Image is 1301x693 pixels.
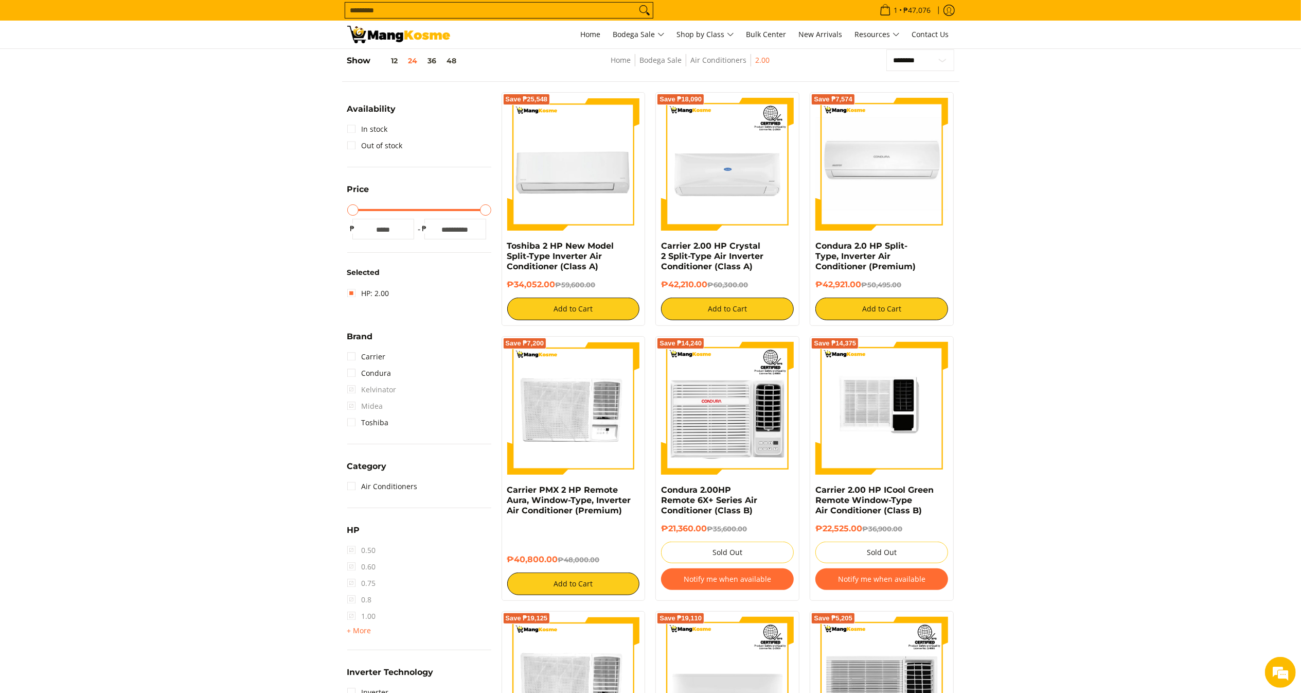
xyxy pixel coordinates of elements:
img: Toshiba 2 HP New Model Split-Type Inverter Air Conditioner (Class A) [507,98,640,231]
span: Save ₱18,090 [660,96,702,102]
span: 0.60 [347,559,376,575]
h6: ₱34,052.00 [507,280,640,290]
button: Add to Cart [815,298,948,320]
span: Save ₱19,110 [660,615,702,621]
button: Search [636,3,653,18]
div: Minimize live chat window [169,5,193,30]
span: Bodega Sale [613,28,665,41]
a: Carrier [347,349,386,365]
span: 2.00 [755,54,770,67]
button: 24 [403,57,423,65]
span: Resources [855,28,900,41]
span: 1 [893,7,900,14]
span: Inverter Technology [347,668,434,677]
button: Add to Cart [661,298,794,320]
button: 12 [371,57,403,65]
del: ₱35,600.00 [707,525,747,533]
span: Save ₱14,375 [814,340,856,346]
span: Contact Us [912,29,949,39]
span: + More [347,627,371,635]
a: Condura 2.0 HP Split-Type, Inverter Air Conditioner (Premium) [815,241,916,271]
span: Category [347,462,387,471]
del: ₱48,000.00 [558,556,600,564]
textarea: Type your message and hit 'Enter' [5,281,196,317]
a: Carrier PMX 2 HP Remote Aura, Window-Type, Inverter Air Conditioner (Premium) [507,485,631,515]
img: Carrier PMX 2 HP Remote Aura, Window-Type, Inverter Air Conditioner (Premium) [507,342,640,475]
summary: Open [347,105,396,121]
a: Bodega Sale [639,55,682,65]
h6: ₱42,210.00 [661,280,794,290]
summary: Open [347,526,360,542]
del: ₱60,300.00 [707,281,748,289]
a: Home [611,55,631,65]
a: Bulk Center [741,21,792,48]
button: Notify me when available [815,568,948,590]
span: Save ₱7,200 [506,340,544,346]
nav: Main Menu [460,21,954,48]
a: Carrier 2.00 HP ICool Green Remote Window-Type Air Conditioner (Class B) [815,485,934,515]
span: Save ₱5,205 [814,615,852,621]
a: New Arrivals [794,21,848,48]
img: Carrier 2.00 HP Crystal 2 Split-Type Air Inverter Conditioner (Class A) [661,98,794,231]
span: Save ₱25,548 [506,96,548,102]
a: Home [576,21,606,48]
span: We're online! [60,130,142,234]
span: Brand [347,333,373,341]
span: 1.00 [347,608,376,625]
h6: ₱22,525.00 [815,524,948,534]
span: • [877,5,934,16]
span: 0.75 [347,575,376,592]
a: Air Conditioners [690,55,746,65]
span: Shop by Class [677,28,734,41]
img: Bodega Sale Aircon l Mang Kosme: Home Appliances Warehouse Sale [347,26,450,43]
summary: Open [347,333,373,349]
a: Carrier 2.00 HP Crystal 2 Split-Type Air Inverter Conditioner (Class A) [661,241,763,271]
button: Notify me when available [661,568,794,590]
a: Shop by Class [672,21,739,48]
span: Home [581,29,601,39]
h6: ₱21,360.00 [661,524,794,534]
img: Carrier 2.00 HP ICool Green Remote Window-Type Air Conditioner (Class B) [815,342,948,475]
a: Bodega Sale [608,21,670,48]
button: 48 [442,57,462,65]
h6: ₱42,921.00 [815,280,948,290]
span: Save ₱19,125 [506,615,548,621]
summary: Open [347,185,369,201]
span: ₱ [347,223,358,234]
a: Condura 2.00HP Remote 6X+ Series Air Conditioner (Class B) [661,485,757,515]
a: Contact Us [907,21,954,48]
span: Save ₱7,574 [814,96,852,102]
h6: ₱40,800.00 [507,555,640,565]
a: Out of stock [347,137,403,154]
del: ₱36,900.00 [862,525,902,533]
button: Sold Out [661,542,794,563]
summary: Open [347,462,387,478]
a: Toshiba 2 HP New Model Split-Type Inverter Air Conditioner (Class A) [507,241,614,271]
a: In stock [347,121,388,137]
summary: Open [347,668,434,684]
button: 36 [423,57,442,65]
span: Kelvinator [347,382,397,398]
span: 0.50 [347,542,376,559]
span: 0.8 [347,592,372,608]
nav: Breadcrumbs [540,54,841,77]
span: ₱47,076 [902,7,933,14]
del: ₱59,600.00 [556,281,596,289]
span: Midea [347,398,383,414]
span: ₱ [419,223,430,234]
img: condura-split-type-inverter-air-conditioner-class-b-full-view-mang-kosme [815,98,948,231]
button: Add to Cart [507,573,640,595]
span: Bulk Center [746,29,787,39]
summary: Open [347,625,371,637]
a: Air Conditioners [347,478,418,495]
span: New Arrivals [799,29,843,39]
div: Chat with us now [54,58,173,71]
a: Toshiba [347,414,389,431]
a: HP: 2.00 [347,285,389,302]
h6: Selected [347,268,491,278]
h5: Show [347,56,462,66]
button: Sold Out [815,542,948,563]
span: Save ₱14,240 [660,340,702,346]
a: Resources [850,21,905,48]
